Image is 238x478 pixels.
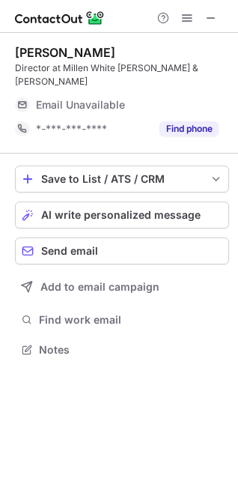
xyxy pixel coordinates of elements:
button: AI write personalized message [15,202,229,229]
span: Email Unavailable [36,98,125,112]
span: Send email [41,245,98,257]
div: Save to List / ATS / CRM [41,173,203,185]
button: Find work email [15,309,229,330]
span: Notes [39,343,223,357]
button: Reveal Button [159,121,219,136]
span: Add to email campaign [40,281,159,293]
button: save-profile-one-click [15,166,229,193]
span: Find work email [39,313,223,327]
div: [PERSON_NAME] [15,45,115,60]
div: Director at Millen White [PERSON_NAME] & [PERSON_NAME] [15,61,229,88]
button: Add to email campaign [15,273,229,300]
button: Notes [15,339,229,360]
img: ContactOut v5.3.10 [15,9,105,27]
button: Send email [15,238,229,264]
span: AI write personalized message [41,209,201,221]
